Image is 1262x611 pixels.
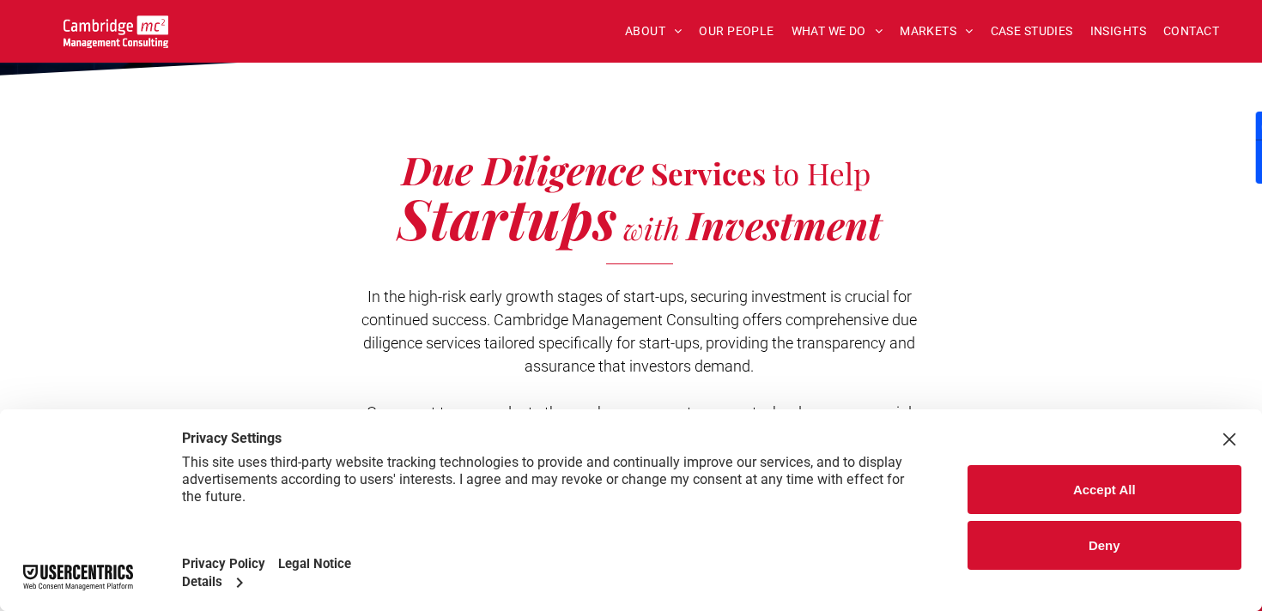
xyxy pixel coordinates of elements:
span: with [623,208,680,248]
strong: Investment [687,198,882,250]
a: CASE STUDIES [982,18,1082,45]
a: Your Business Transformed | Cambridge Management Consulting [64,18,169,36]
a: MARKETS [891,18,981,45]
strong: Services [651,153,766,193]
a: WHAT WE DO [783,18,892,45]
span: In the high-risk early growth stages of start-ups, securing investment is crucial for continued s... [361,287,917,375]
a: CONTACT [1155,18,1228,45]
a: OUR PEOPLE [690,18,782,45]
strong: Startups [397,180,616,254]
img: Go to Homepage [64,15,169,48]
strong: Due Diligence [402,143,644,195]
span: to Help [773,153,871,193]
a: ABOUT [616,18,691,45]
span: Our expert team conducts thorough assessments across technology, commercial viability, legal comp... [350,403,929,514]
a: INSIGHTS [1082,18,1155,45]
